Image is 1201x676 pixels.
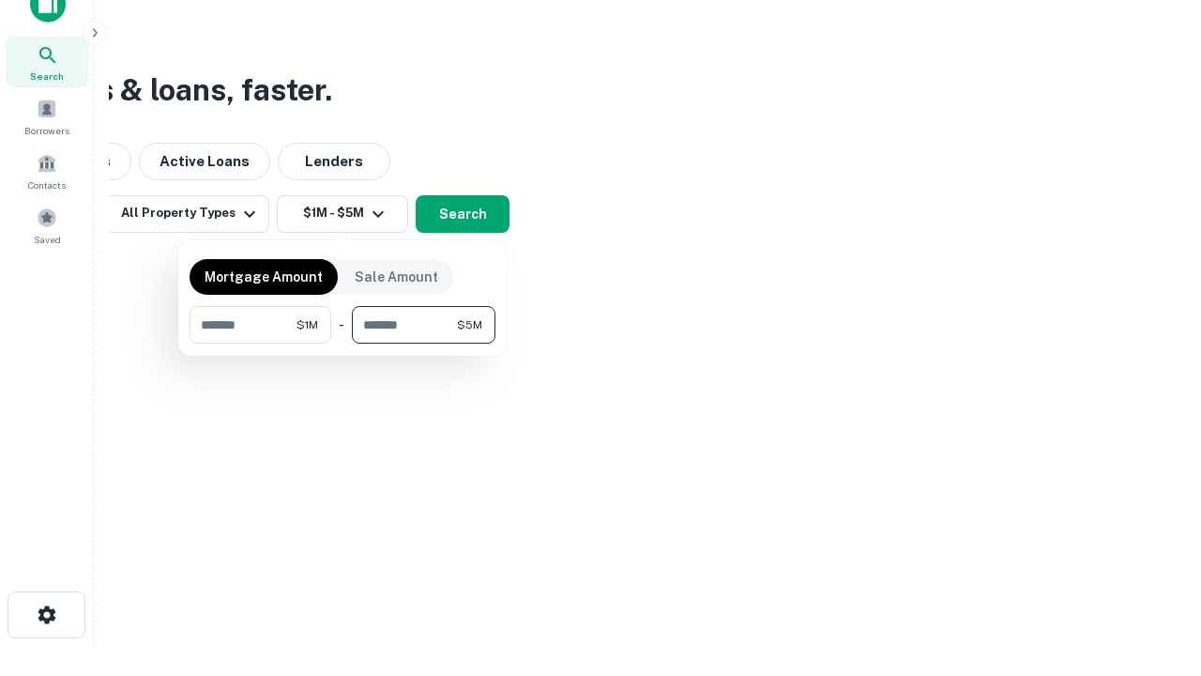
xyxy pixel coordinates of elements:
[296,316,318,333] span: $1M
[457,316,482,333] span: $5M
[339,306,344,344] div: -
[205,267,323,287] p: Mortgage Amount
[1107,466,1201,556] iframe: Chat Widget
[355,267,438,287] p: Sale Amount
